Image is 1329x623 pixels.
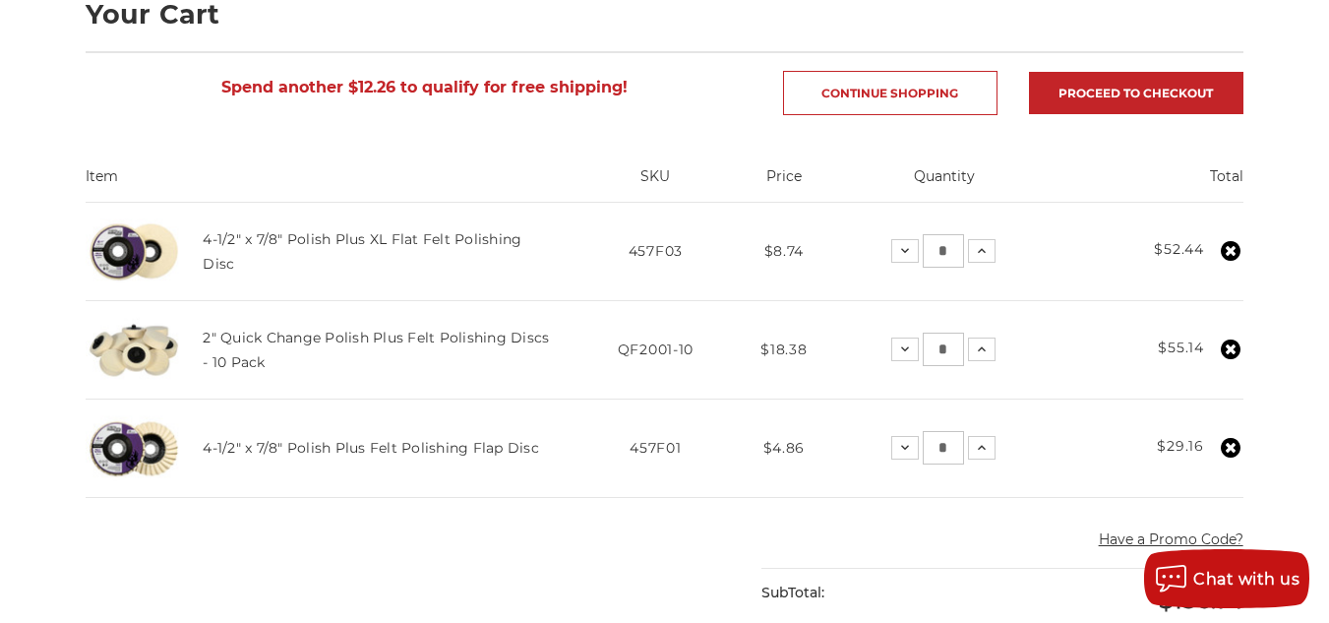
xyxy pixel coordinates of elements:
[1099,530,1243,550] button: Have a Promo Code?
[630,439,681,457] span: 457F01
[629,242,683,260] span: 457F03
[203,230,521,272] a: 4-1/2" x 7/8" Polish Plus XL Flat Felt Polishing Disc
[923,333,964,366] input: 2" Quick Change Polish Plus Felt Polishing Discs - 10 Pack Quantity:
[783,71,997,115] a: Continue Shopping
[1029,72,1243,114] a: Proceed to checkout
[86,166,575,202] th: Item
[832,166,1057,202] th: Quantity
[203,329,549,370] a: 2" Quick Change Polish Plus Felt Polishing Discs - 10 Pack
[221,78,628,96] span: Spend another $12.26 to qualify for free shipping!
[203,439,539,457] a: 4-1/2" x 7/8" Polish Plus Felt Polishing Flap Disc
[86,401,182,497] img: buffing and polishing felt flap disc
[1193,570,1299,589] span: Chat with us
[1144,549,1309,608] button: Chat with us
[761,569,1002,617] div: SubTotal:
[923,431,964,465] input: 4-1/2" x 7/8" Polish Plus Felt Polishing Flap Disc Quantity:
[764,242,805,260] span: $8.74
[735,166,832,202] th: Price
[1158,339,1203,356] strong: $55.14
[1057,166,1243,202] th: Total
[618,341,694,358] span: QF2001-10
[86,204,182,300] img: 4.5 inch extra thick felt disc
[1154,240,1203,258] strong: $52.44
[1157,437,1203,455] strong: $29.16
[923,234,964,268] input: 4-1/2" x 7/8" Polish Plus XL Flat Felt Polishing Disc Quantity:
[86,302,182,399] img: 2" Roloc Polishing Felt Discs
[763,439,806,457] span: $4.86
[575,166,735,202] th: SKU
[86,1,1242,28] h1: Your Cart
[760,341,807,358] span: $18.38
